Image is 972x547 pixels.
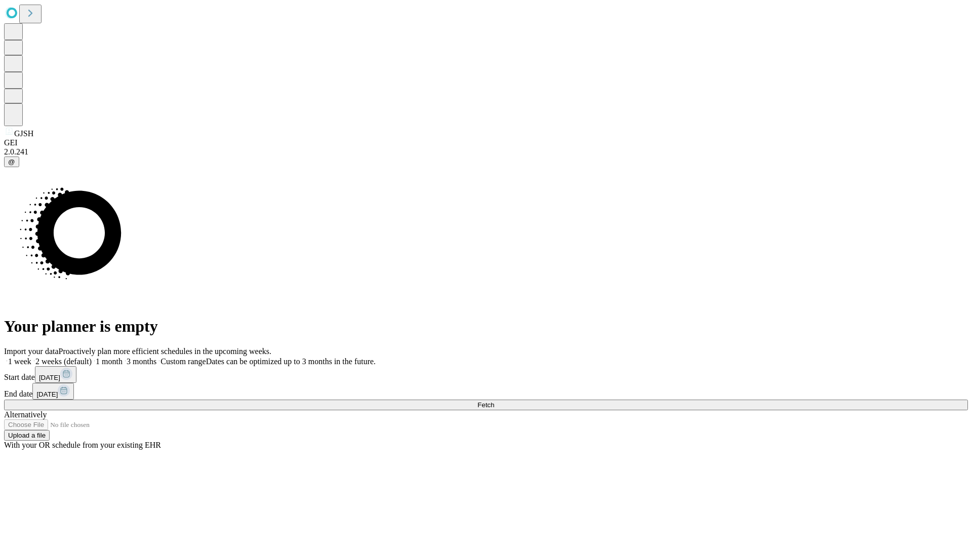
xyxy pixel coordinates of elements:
button: Upload a file [4,430,50,441]
div: Start date [4,366,968,383]
div: 2.0.241 [4,147,968,157]
span: [DATE] [39,374,60,381]
button: @ [4,157,19,167]
span: @ [8,158,15,166]
button: Fetch [4,400,968,410]
span: GJSH [14,129,33,138]
div: GEI [4,138,968,147]
span: Alternatively [4,410,47,419]
button: [DATE] [35,366,76,383]
span: Import your data [4,347,59,356]
span: [DATE] [36,390,58,398]
span: 1 week [8,357,31,366]
span: Proactively plan more efficient schedules in the upcoming weeks. [59,347,271,356]
span: With your OR schedule from your existing EHR [4,441,161,449]
button: [DATE] [32,383,74,400]
span: 1 month [96,357,123,366]
span: 2 weeks (default) [35,357,92,366]
div: End date [4,383,968,400]
span: 3 months [127,357,156,366]
span: Dates can be optimized up to 3 months in the future. [206,357,376,366]
span: Custom range [160,357,206,366]
h1: Your planner is empty [4,317,968,336]
span: Fetch [477,401,494,409]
